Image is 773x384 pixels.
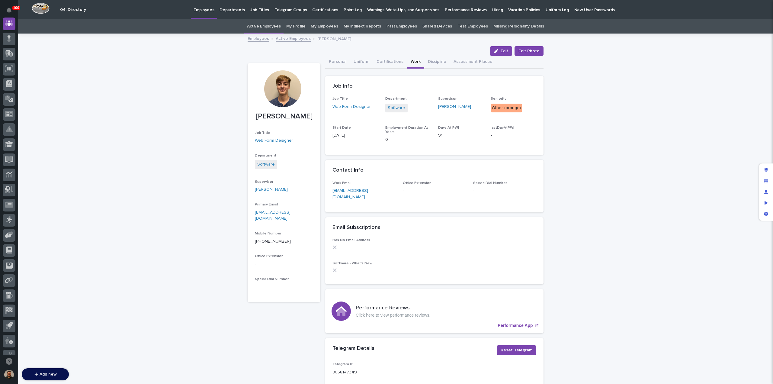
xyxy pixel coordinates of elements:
span: Has No Email Address [332,238,370,242]
span: Reset Telegram [501,347,532,353]
h2: 04. Directory [60,7,86,12]
a: Active Employees [247,19,281,34]
span: Start Date [332,126,351,130]
span: Department [385,97,407,101]
p: 100 [13,6,19,10]
a: Software [388,105,405,111]
h2: Contact Info [332,167,364,174]
button: Edit [490,46,512,56]
a: My Indirect Reports [344,19,381,34]
p: [PERSON_NAME] [317,35,351,42]
img: Workspace Logo [32,3,50,14]
p: - [491,132,536,139]
a: Test Employees [457,19,488,34]
span: Job Title [255,131,270,135]
span: Pylon [60,112,73,116]
a: Web Form Designer [332,104,371,110]
span: Telegram ID [332,363,354,366]
a: 📖Help Docs [4,95,35,105]
div: Other (orange) [491,104,522,112]
p: Click here to view performance reviews. [356,313,430,318]
span: Days At PWI [438,126,459,130]
a: [PERSON_NAME] [255,186,288,193]
a: Active Employees [276,35,311,42]
a: Powered byPylon [43,111,73,116]
p: How can we help? [6,34,110,43]
button: Assessment Plaque [450,56,496,69]
button: Uniform [350,56,373,69]
button: Reset Telegram [497,345,536,355]
span: Seniority [491,97,506,101]
a: Performance App [325,289,544,333]
button: Work [407,56,424,69]
div: Start new chat [21,67,99,73]
div: Edit layout [761,165,771,176]
button: users-avatar [3,368,15,381]
p: Welcome 👋 [6,24,110,34]
span: Work Email [332,181,351,185]
a: My Employees [311,19,338,34]
button: Certifications [373,56,407,69]
p: 91 [438,132,484,139]
div: 📖 [6,98,11,102]
p: 8058147349 [332,369,357,376]
div: App settings [761,208,771,219]
span: Supervisor [438,97,457,101]
span: Edit Photo [518,48,540,54]
p: [PERSON_NAME] [255,112,313,121]
span: Department [255,154,276,157]
h2: Email Subscriptions [332,224,380,231]
div: We're offline, we will be back soon! [21,73,85,78]
a: [PERSON_NAME] [438,104,471,110]
span: Speed Dial Number [473,181,507,185]
button: Discipline [424,56,450,69]
div: Manage fields and data [761,176,771,187]
div: Preview as [761,198,771,208]
button: Notifications [3,4,15,16]
a: [EMAIL_ADDRESS][DOMAIN_NAME] [332,189,368,199]
p: [DATE] [332,132,378,139]
span: Speed Dial Number [255,277,289,281]
span: Job Title [332,97,348,101]
a: Past Employees [386,19,417,34]
span: Primary Email [255,203,278,206]
button: Start new chat [103,69,110,76]
img: Stacker [6,6,18,18]
div: Manage users [761,187,771,198]
a: Employees [248,35,269,42]
p: - [473,188,536,194]
button: Add new [22,368,69,380]
h3: Performance Reviews [356,305,430,311]
h2: Job Info [332,83,353,90]
a: Web Form Designer [255,137,293,144]
span: lastDayAtPWI [491,126,514,130]
a: Shared Devices [422,19,452,34]
span: Software - What's New [332,262,372,265]
img: 1736555164131-43832dd5-751b-4058-ba23-39d91318e5a0 [6,67,17,78]
a: [PHONE_NUMBER] [255,239,291,244]
p: - [255,284,313,290]
a: Software [257,161,275,168]
div: Notifications100 [8,7,15,17]
p: - [403,188,466,194]
a: My Profile [286,19,306,34]
span: Employment Duration As Years [385,126,428,134]
a: [EMAIL_ADDRESS][DOMAIN_NAME] [255,210,290,221]
p: Performance App [498,323,533,328]
p: 0 [385,137,431,143]
span: Mobile Number [255,232,281,235]
button: Edit Photo [515,46,544,56]
a: Missing Personality Details [493,19,544,34]
span: Office Extension [255,254,284,258]
span: Edit [501,49,508,53]
p: - [255,261,313,267]
h2: Telegram Details [332,345,374,352]
button: Personal [325,56,350,69]
span: Help Docs [12,97,33,103]
button: Open support chat [3,355,15,368]
span: Supervisor [255,180,273,184]
span: Office Extension [403,181,431,185]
